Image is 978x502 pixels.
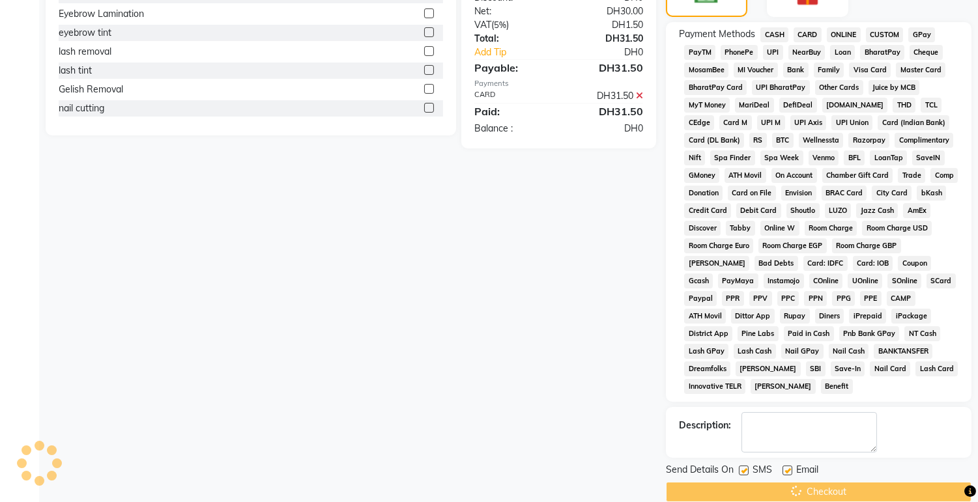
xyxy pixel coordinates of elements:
[832,238,901,253] span: Room Charge GBP
[853,256,893,271] span: Card: IOB
[684,291,717,306] span: Paypal
[848,273,882,288] span: UOnline
[59,64,92,77] div: lash tint
[731,309,775,324] span: Dittor App
[874,344,932,359] span: BANKTANSFER
[927,273,956,288] span: SCard
[474,78,643,89] div: Payments
[684,186,723,201] span: Donation
[780,309,810,324] span: Rupay
[831,115,872,130] span: UPI Union
[59,26,111,40] div: eyebrow tint
[870,361,910,376] span: Nail Card
[825,203,852,218] span: LUZO
[786,203,820,218] span: Shoutlo
[849,63,891,77] span: Visa Card
[728,186,776,201] span: Card on File
[891,309,931,324] span: iPackage
[912,150,945,165] span: SaveIN
[904,326,940,341] span: NT Cash
[559,89,654,103] div: DH31.50
[758,238,827,253] span: Room Charge EGP
[898,168,925,183] span: Trade
[783,63,809,77] span: Bank
[763,45,783,60] span: UPI
[848,133,889,148] span: Razorpay
[666,463,734,479] span: Send Details On
[910,45,943,60] span: Cheque
[465,46,575,59] a: Add Tip
[777,291,799,306] span: PPC
[684,309,726,324] span: ATH Movil
[849,309,886,324] span: iPrepaid
[559,32,654,46] div: DH31.50
[804,291,827,306] span: PPN
[930,168,958,183] span: Comp
[815,309,844,324] span: Diners
[887,273,921,288] span: SOnline
[559,104,654,119] div: DH31.50
[735,98,774,113] span: MariDeal
[59,102,104,115] div: nail cutting
[760,27,788,42] span: CASH
[803,256,848,271] span: Card: IDFC
[903,203,930,218] span: AmEx
[809,150,839,165] span: Venmo
[799,133,844,148] span: Wellnessta
[725,168,766,183] span: ATH Movil
[866,27,904,42] span: CUSTOM
[878,115,949,130] span: Card (Indian Bank)
[862,221,932,236] span: Room Charge USD
[719,115,752,130] span: Card M
[831,361,865,376] span: Save-In
[784,326,834,341] span: Paid in Cash
[721,45,758,60] span: PhonePe
[734,63,778,77] span: MI Voucher
[921,98,942,113] span: TCL
[893,98,915,113] span: THD
[860,45,904,60] span: BharatPay
[856,203,898,218] span: Jazz Cash
[794,27,822,42] span: CARD
[684,203,731,218] span: Credit Card
[684,150,705,165] span: Nift
[829,344,869,359] span: Nail Cash
[684,133,744,148] span: Card (DL Bank)
[908,27,935,42] span: GPay
[860,291,882,306] span: PPE
[684,379,745,394] span: Innovative TELR
[684,221,721,236] span: Discover
[718,273,758,288] span: PayMaya
[760,150,803,165] span: Spa Week
[684,168,719,183] span: GMoney
[734,344,776,359] span: Lash Cash
[755,256,798,271] span: Bad Debts
[752,80,810,95] span: UPI BharatPay
[679,419,731,432] div: Description:
[559,122,654,135] div: DH0
[710,150,755,165] span: Spa Finder
[738,326,779,341] span: Pine Labs
[771,168,817,183] span: On Account
[59,45,111,59] div: lash removal
[887,291,915,306] span: CAMP
[684,344,728,359] span: Lash GPay
[844,150,865,165] span: BFL
[559,60,654,76] div: DH31.50
[917,186,946,201] span: bKash
[757,115,785,130] span: UPI M
[753,463,772,479] span: SMS
[806,361,826,376] span: SBI
[749,133,767,148] span: RS
[805,221,857,236] span: Room Charge
[722,291,744,306] span: PPR
[465,89,559,103] div: CARD
[781,186,816,201] span: Envision
[764,273,804,288] span: Instamojo
[822,98,888,113] span: [DOMAIN_NAME]
[749,291,772,306] span: PPV
[684,115,714,130] span: CEdge
[796,463,818,479] span: Email
[809,273,843,288] span: COnline
[726,221,755,236] span: Tabby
